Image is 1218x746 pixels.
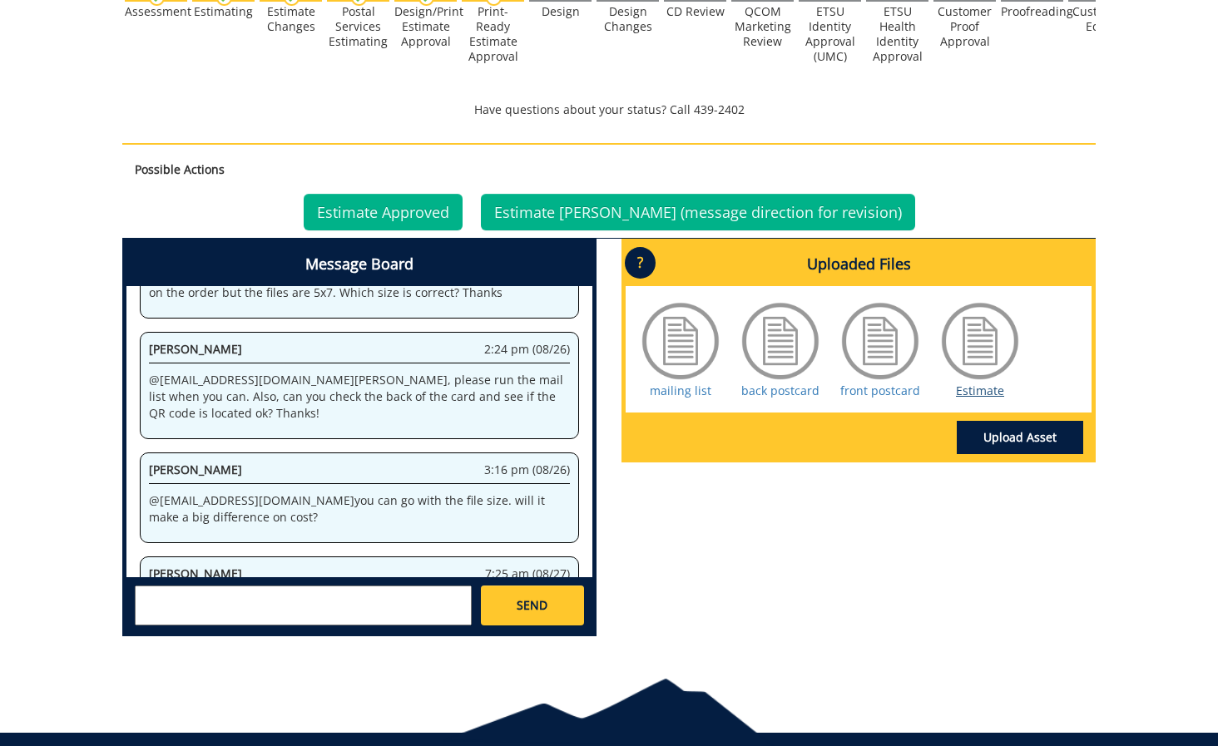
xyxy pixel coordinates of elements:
a: Estimate [956,383,1004,398]
h4: Uploaded Files [626,243,1092,286]
div: Design/Print Estimate Approval [394,4,457,49]
div: Design [529,4,592,19]
div: Design Changes [597,4,659,34]
div: Postal Services Estimating [327,4,389,49]
a: mailing list [650,383,711,398]
a: Estimate Approved [304,194,463,230]
div: QCOM Marketing Review [731,4,794,49]
div: ETSU Health Identity Approval [866,4,928,64]
span: 3:16 pm (08/26) [484,462,570,478]
div: Assessment [125,4,187,19]
p: @ [EMAIL_ADDRESS][DOMAIN_NAME] you can go with the file size. will it make a big difference on cost? [149,492,570,526]
strong: Possible Actions [135,161,225,177]
h4: Message Board [126,243,592,286]
div: CD Review [664,4,726,19]
div: Proofreading [1001,4,1063,19]
div: Customer Proof Approval [933,4,996,49]
div: Estimating [192,4,255,19]
p: ? [625,247,656,279]
span: 7:25 am (08/27) [485,566,570,582]
span: SEND [517,597,547,614]
a: back postcard [741,383,819,398]
a: Estimate [PERSON_NAME] (message direction for revision) [481,194,915,230]
a: SEND [481,585,584,625]
span: 2:24 pm (08/26) [484,341,570,358]
a: Upload Asset [957,421,1083,454]
div: Customer Edits [1068,4,1131,34]
textarea: messageToSend [135,585,472,625]
p: @ [EMAIL_ADDRESS][DOMAIN_NAME] [PERSON_NAME], please run the mail list when you can. Also, can yo... [149,372,570,422]
a: front postcard [840,383,920,398]
span: [PERSON_NAME] [149,341,242,357]
span: [PERSON_NAME] [149,566,242,581]
span: [PERSON_NAME] [149,462,242,477]
div: ETSU Identity Approval (UMC) [799,4,861,64]
div: Print-Ready Estimate Approval [462,4,524,64]
div: Estimate Changes [260,4,322,34]
p: Have questions about your status? Call 439-2402 [122,101,1096,118]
